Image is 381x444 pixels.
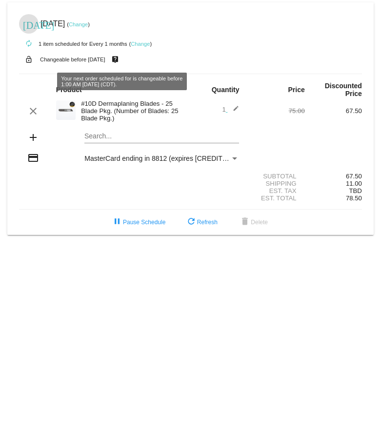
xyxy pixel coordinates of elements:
[56,86,82,94] strong: Product
[346,180,362,187] span: 11.00
[19,41,127,47] small: 1 item scheduled for Every 1 months
[23,53,35,66] mat-icon: lock_open
[231,213,276,231] button: Delete
[131,41,150,47] a: Change
[84,154,271,162] span: MasterCard ending in 8812 (expires [CREDIT_CARD_DATA])
[129,41,152,47] small: ( )
[178,213,225,231] button: Refresh
[84,154,239,162] mat-select: Payment Method
[67,21,90,27] small: ( )
[111,219,165,226] span: Pause Schedule
[248,173,305,180] div: Subtotal
[109,53,121,66] mat-icon: live_help
[349,187,362,194] span: TBD
[248,180,305,187] div: Shipping
[305,107,362,115] div: 67.50
[27,105,39,117] mat-icon: clear
[239,216,251,228] mat-icon: delete
[288,86,305,94] strong: Price
[305,173,362,180] div: 67.50
[103,213,173,231] button: Pause Schedule
[212,86,240,94] strong: Quantity
[76,100,190,122] div: #10D Dermaplaning Blades - 25 Blade Pkg. (Number of Blades: 25 Blade Pkg.)
[227,105,239,117] mat-icon: edit
[27,152,39,164] mat-icon: credit_card
[27,132,39,143] mat-icon: add
[40,57,105,62] small: Changeable before [DATE]
[23,19,35,30] mat-icon: [DATE]
[69,21,88,27] a: Change
[56,100,76,120] img: dermaplanepro-10d-dermaplaning-blade-close-up.png
[325,82,362,97] strong: Discounted Price
[185,216,197,228] mat-icon: refresh
[222,106,239,113] span: 1
[248,187,305,194] div: Est. Tax
[239,219,268,226] span: Delete
[248,194,305,202] div: Est. Total
[346,194,362,202] span: 78.50
[111,216,123,228] mat-icon: pause
[23,38,35,50] mat-icon: autorenew
[84,133,239,140] input: Search...
[248,107,305,115] div: 75.00
[185,219,218,226] span: Refresh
